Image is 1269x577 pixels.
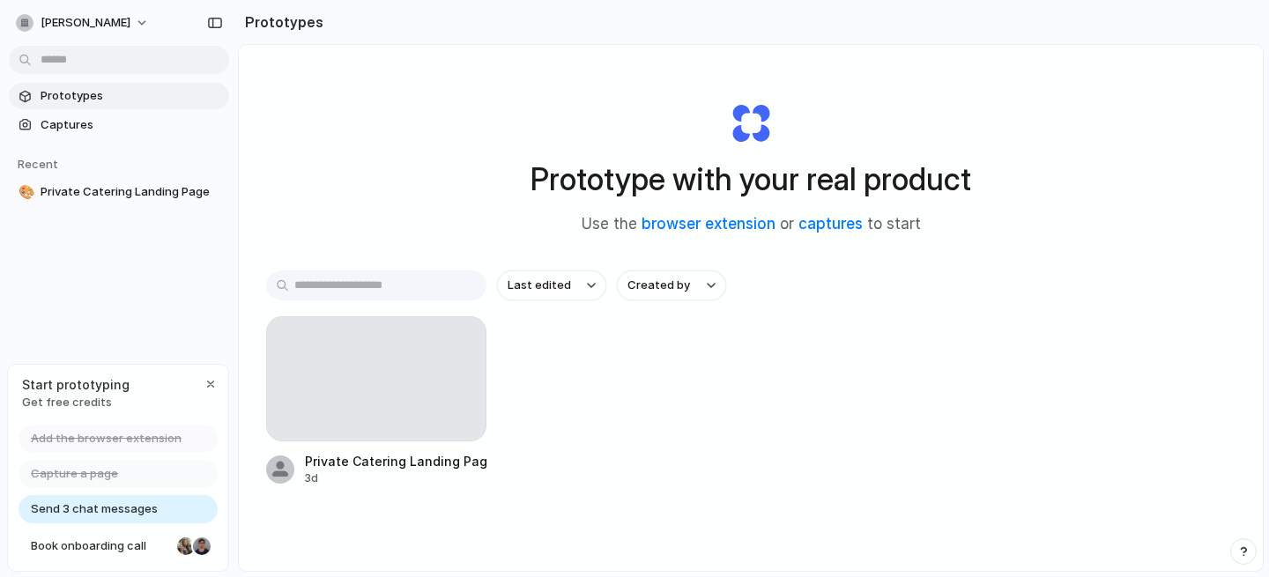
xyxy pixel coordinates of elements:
span: [PERSON_NAME] [41,14,130,32]
span: Capture a page [31,465,118,483]
h1: Prototype with your real product [531,156,971,203]
div: 🎨 [19,182,31,203]
button: [PERSON_NAME] [9,9,158,37]
span: Recent [18,157,58,171]
span: Use the or to start [582,213,921,236]
a: 🎨Private Catering Landing Page [9,179,229,205]
div: Nicole Kubica [175,536,197,557]
span: Book onboarding call [31,537,170,555]
a: captures [798,215,863,233]
div: Christian Iacullo [191,536,212,557]
span: Private Catering Landing Page [41,183,222,201]
div: Private Catering Landing Page [305,452,486,470]
span: Created by [627,277,690,294]
a: Book onboarding call [19,532,218,560]
span: Prototypes [41,87,222,105]
span: Get free credits [22,394,130,411]
span: Send 3 chat messages [31,500,158,518]
a: browser extension [642,215,775,233]
a: Captures [9,112,229,138]
button: Last edited [497,270,606,300]
span: Last edited [508,277,571,294]
span: Start prototyping [22,375,130,394]
button: Created by [617,270,726,300]
button: 🎨 [16,183,33,201]
a: Prototypes [9,83,229,109]
div: 3d [305,470,486,486]
a: Private Catering Landing Page3d [266,316,486,486]
span: Captures [41,116,222,134]
h2: Prototypes [238,11,323,33]
span: Add the browser extension [31,430,182,448]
